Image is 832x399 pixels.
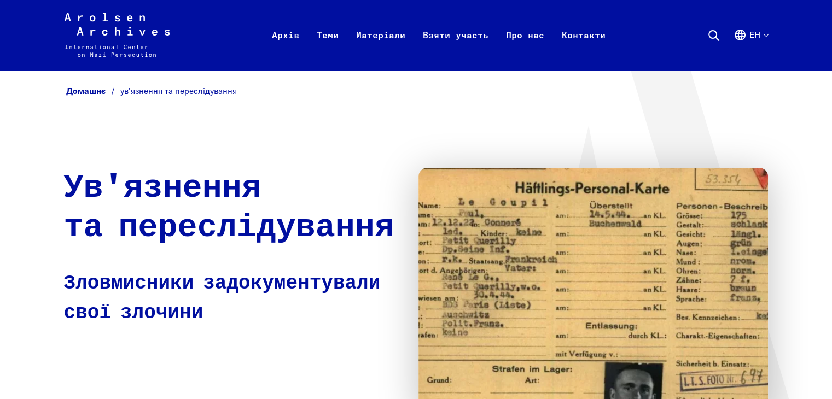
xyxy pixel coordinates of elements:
[66,86,106,96] font: Домашнє
[347,26,414,70] a: Матеріали
[317,30,339,40] font: Теми
[66,86,120,96] a: Домашнє
[506,30,544,40] font: Про нас
[263,13,614,57] nav: Первинний
[553,26,614,70] a: Контакти
[272,30,299,40] font: Архів
[263,26,308,70] a: Архів
[64,83,769,100] nav: Хлібна крихта
[749,30,760,40] font: ен
[64,171,261,204] font: Ув'язнення
[308,26,347,70] a: Теми
[414,26,497,70] a: Взяти участь
[120,86,237,96] font: ув'язнення та переслідування
[562,30,606,40] font: Контакти
[64,273,381,322] font: Зловмисники задокументували свої злочини
[356,30,405,40] font: Матеріали
[497,26,553,70] a: Про нас
[64,210,394,243] font: та переслідування
[734,28,768,68] button: Англійська, вибір мови
[423,30,488,40] font: Взяти участь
